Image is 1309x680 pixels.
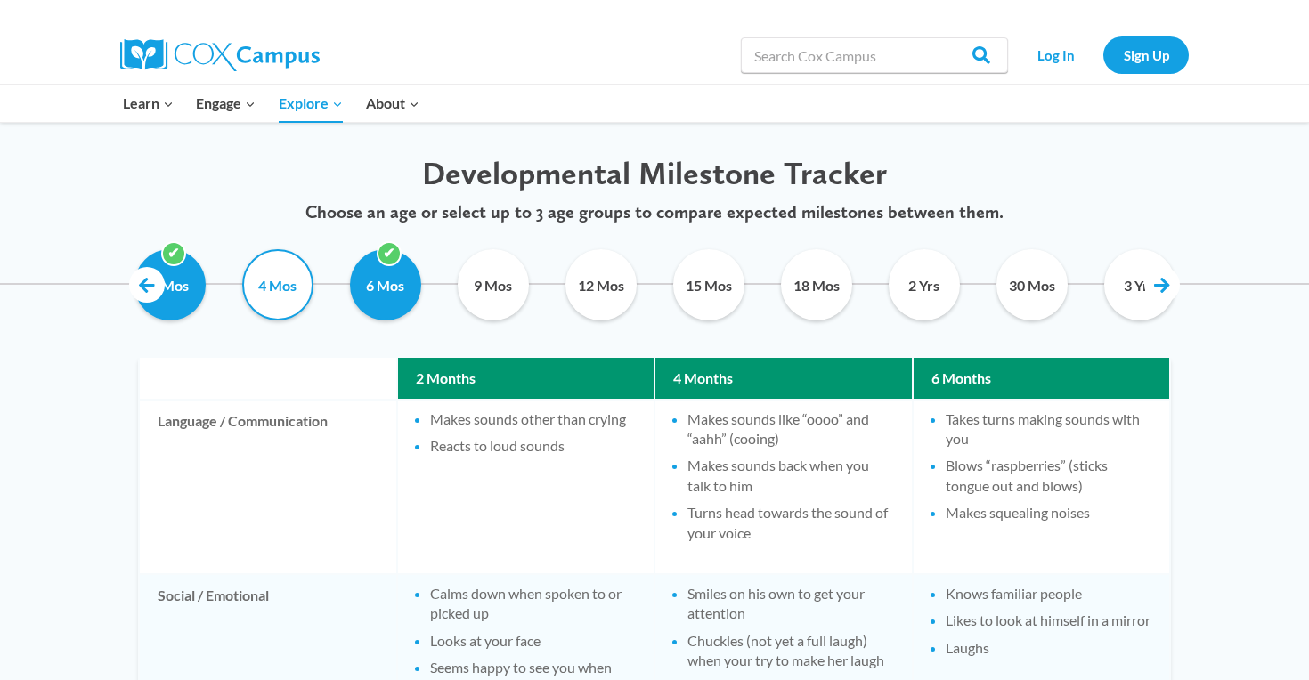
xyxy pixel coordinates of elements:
[430,409,637,429] li: Makes sounds other than crying
[946,503,1152,522] li: Makes squealing noises
[1017,36,1094,73] a: Log In
[430,584,637,624] li: Calms down when spoken to or picked up
[655,358,912,399] th: 4 Months
[430,631,637,651] li: Looks at your face
[111,85,185,122] button: Child menu of Learn
[946,584,1152,603] li: Knows familiar people
[741,37,1008,73] input: Search Cox Campus
[687,631,894,671] li: Chuckles (not yet a full laugh) when your try to make her laugh
[687,409,894,449] li: Makes sounds like “oooo” and “aahh” (cooing)
[111,85,430,122] nav: Primary Navigation
[687,503,894,543] li: Turns head towards the sound of your voice
[354,85,431,122] button: Child menu of About
[267,85,354,122] button: Child menu of Explore
[687,584,894,624] li: Smiles on his own to get your attention
[120,39,320,71] img: Cox Campus
[946,638,1152,658] li: Laughs
[140,401,396,573] td: Language / Communication
[116,201,1193,223] p: Choose an age or select up to 3 age groups to compare expected milestones between them.
[946,409,1152,449] li: Takes turns making sounds with you
[687,456,894,496] li: Makes sounds back when you talk to him
[185,85,268,122] button: Child menu of Engage
[422,154,887,192] span: Developmental Milestone Tracker
[946,456,1152,496] li: Blows “raspberries” (sticks tongue out and blows)
[914,358,1170,399] th: 6 Months
[398,358,654,399] th: 2 Months
[1017,36,1189,73] nav: Secondary Navigation
[430,436,637,456] li: Reacts to loud sounds
[946,611,1152,630] li: Likes to look at himself in a mirror
[1103,36,1189,73] a: Sign Up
